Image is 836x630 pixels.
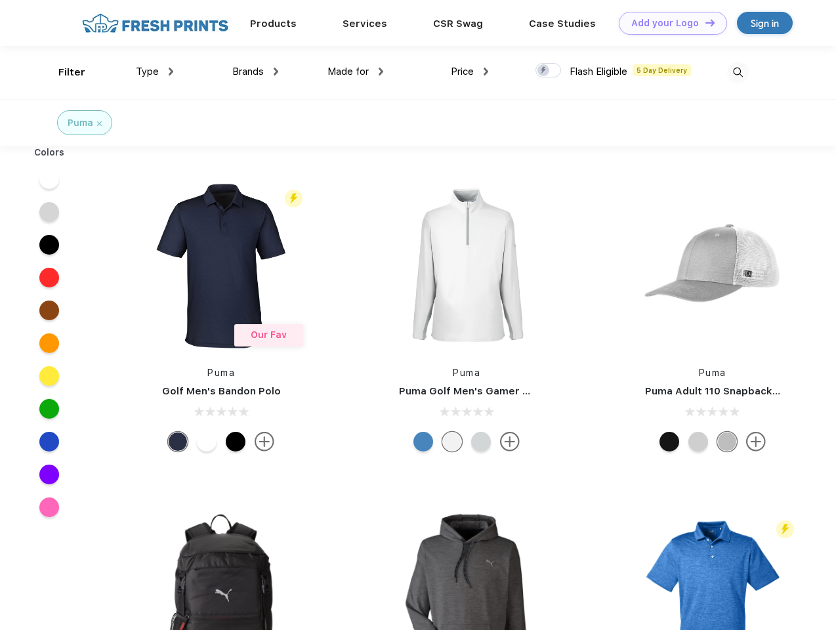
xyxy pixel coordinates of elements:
img: func=resize&h=266 [625,178,800,353]
div: Add your Logo [631,18,699,29]
img: DT [705,19,715,26]
img: func=resize&h=266 [379,178,554,353]
span: Type [136,66,159,77]
div: High Rise [471,432,491,451]
span: Price [451,66,474,77]
a: Puma [453,367,480,378]
img: flash_active_toggle.svg [776,520,794,538]
a: CSR Swag [433,18,483,30]
a: Golf Men's Bandon Polo [162,385,281,397]
img: dropdown.png [169,68,173,75]
div: Puma Black [226,432,245,451]
img: more.svg [255,432,274,451]
img: filter_cancel.svg [97,121,102,126]
div: Quarry Brt Whit [688,432,708,451]
div: Bright White [197,432,217,451]
div: Colors [24,146,75,159]
span: Our Fav [251,329,287,340]
img: func=resize&h=266 [134,178,308,353]
div: Filter [58,65,85,80]
div: Bright Cobalt [413,432,433,451]
div: Quarry with Brt Whit [717,432,737,451]
div: Navy Blazer [168,432,188,451]
span: Made for [327,66,369,77]
div: Bright White [442,432,462,451]
img: dropdown.png [274,68,278,75]
a: Products [250,18,297,30]
span: Brands [232,66,264,77]
div: Sign in [751,16,779,31]
img: dropdown.png [484,68,488,75]
img: more.svg [500,432,520,451]
a: Services [343,18,387,30]
a: Sign in [737,12,793,34]
div: Pma Blk with Pma Blk [659,432,679,451]
a: Puma [207,367,235,378]
img: more.svg [746,432,766,451]
span: Flash Eligible [570,66,627,77]
span: 5 Day Delivery [633,64,691,76]
img: fo%20logo%202.webp [78,12,232,35]
img: dropdown.png [379,68,383,75]
img: flash_active_toggle.svg [285,190,303,207]
a: Puma [699,367,726,378]
img: desktop_search.svg [727,62,749,83]
div: Puma [68,116,93,130]
a: Puma Golf Men's Gamer Golf Quarter-Zip [399,385,606,397]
